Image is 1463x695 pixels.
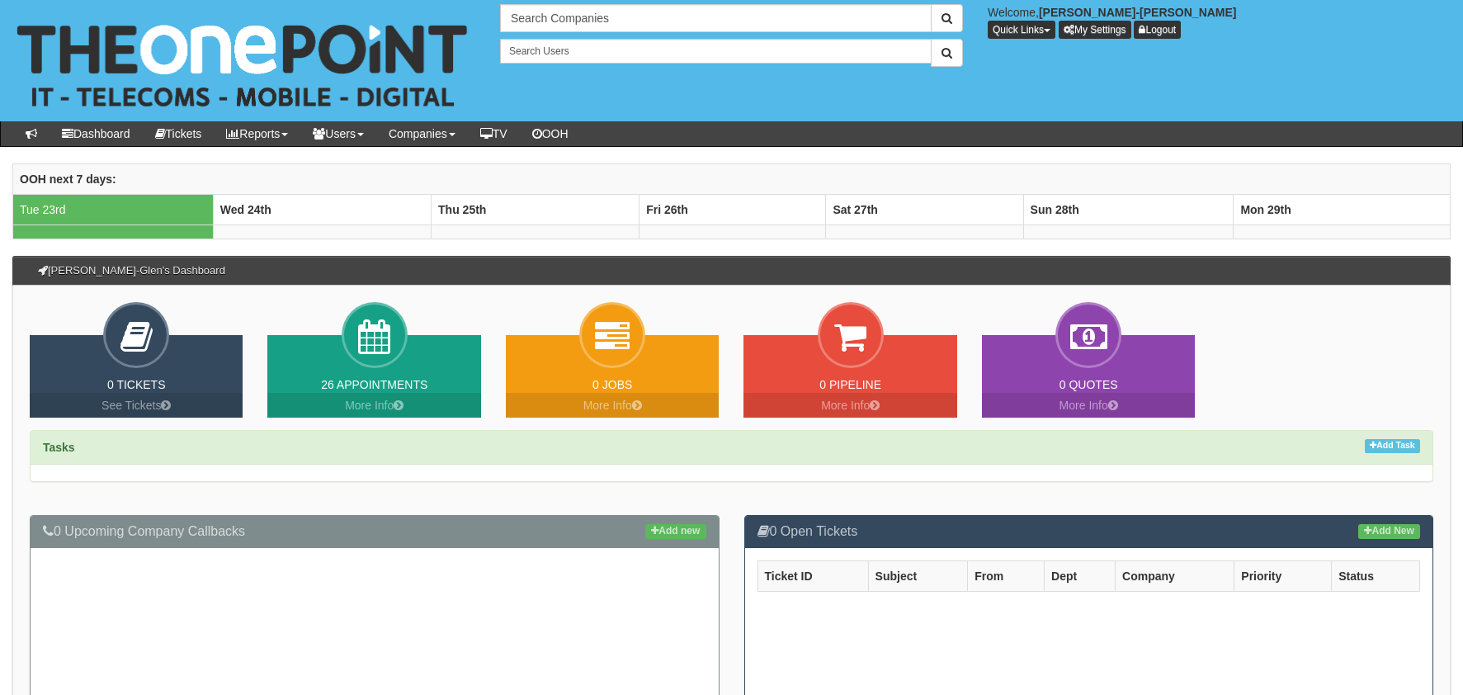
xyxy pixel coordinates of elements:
[645,524,706,539] a: Add new
[300,121,376,146] a: Users
[267,393,480,418] a: More Info
[592,378,632,391] a: 0 Jobs
[1234,194,1451,225] th: Mon 29th
[520,121,581,146] a: OOH
[1365,439,1420,453] a: Add Task
[982,393,1195,418] a: More Info
[968,560,1045,591] th: From
[500,4,932,32] input: Search Companies
[376,121,468,146] a: Companies
[30,257,234,285] h3: [PERSON_NAME]-Glen's Dashboard
[1358,524,1420,539] a: Add New
[1234,560,1332,591] th: Priority
[321,378,427,391] a: 26 Appointments
[1023,194,1234,225] th: Sun 28th
[1116,560,1234,591] th: Company
[1059,378,1118,391] a: 0 Quotes
[975,4,1463,39] div: Welcome,
[819,378,881,391] a: 0 Pipeline
[639,194,826,225] th: Fri 26th
[826,194,1023,225] th: Sat 27th
[143,121,215,146] a: Tickets
[213,194,431,225] th: Wed 24th
[506,393,719,418] a: More Info
[743,393,956,418] a: More Info
[50,121,143,146] a: Dashboard
[13,194,214,225] td: Tue 23rd
[107,378,166,391] a: 0 Tickets
[43,524,706,539] h3: 0 Upcoming Company Callbacks
[757,524,1421,539] h3: 0 Open Tickets
[43,441,75,454] strong: Tasks
[30,393,243,418] a: See Tickets
[432,194,639,225] th: Thu 25th
[757,560,868,591] th: Ticket ID
[868,560,968,591] th: Subject
[500,39,932,64] input: Search Users
[468,121,520,146] a: TV
[1332,560,1420,591] th: Status
[1059,21,1131,39] a: My Settings
[1045,560,1116,591] th: Dept
[1134,21,1181,39] a: Logout
[988,21,1055,39] button: Quick Links
[13,163,1451,194] th: OOH next 7 days:
[214,121,300,146] a: Reports
[1039,6,1237,19] b: [PERSON_NAME]-[PERSON_NAME]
